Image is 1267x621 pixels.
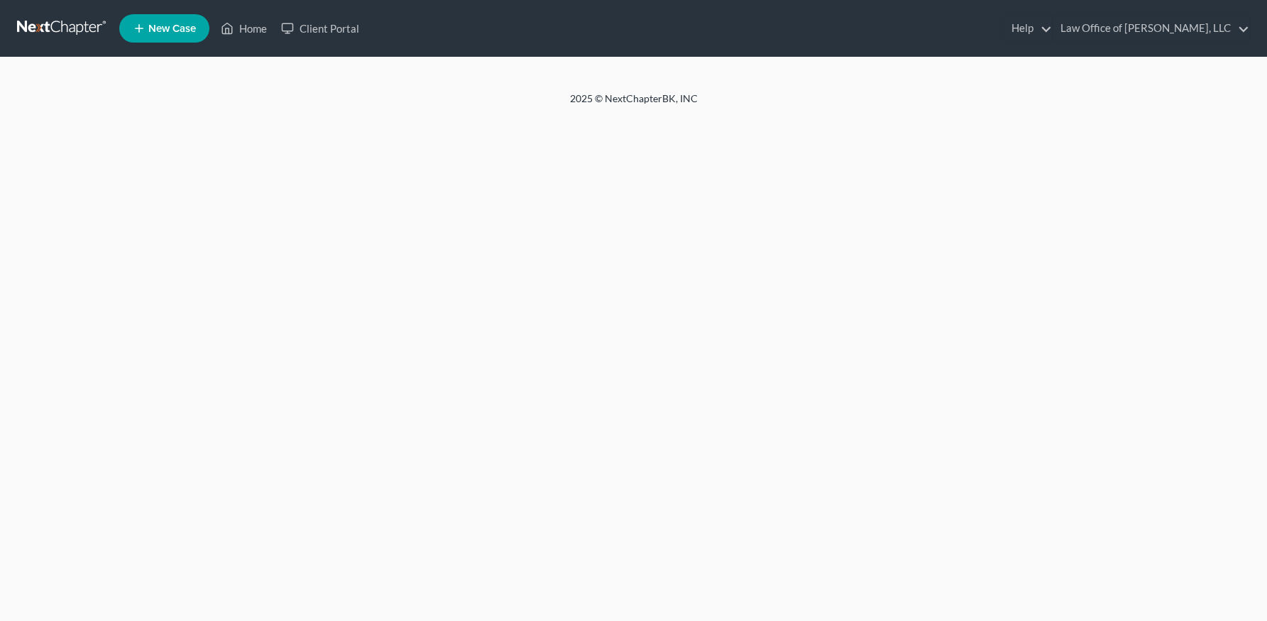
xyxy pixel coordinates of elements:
[1053,16,1249,41] a: Law Office of [PERSON_NAME], LLC
[229,92,1038,117] div: 2025 © NextChapterBK, INC
[1004,16,1052,41] a: Help
[119,14,209,43] new-legal-case-button: New Case
[274,16,366,41] a: Client Portal
[214,16,274,41] a: Home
